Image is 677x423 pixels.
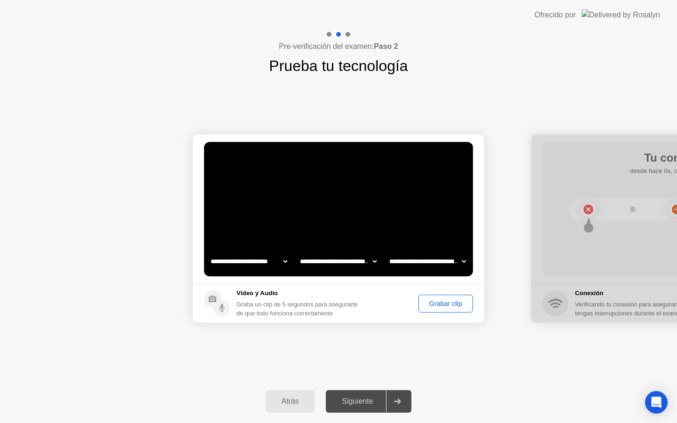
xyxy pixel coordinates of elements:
[329,397,386,406] div: Siguiente
[266,390,315,413] button: Atrás
[326,390,411,413] button: Siguiente
[387,252,468,271] select: Available microphones
[422,300,470,307] div: Grabar clip
[236,300,362,318] div: Graba un clip de 5 segundos para asegurarte de que todo funciona correctamente
[582,9,660,20] img: Delivered by Rosalyn
[209,252,289,271] select: Available cameras
[269,55,408,77] h1: Prueba tu tecnología
[298,252,378,271] select: Available speakers
[418,295,473,313] button: Grabar clip
[645,391,668,414] div: Open Intercom Messenger
[535,9,576,21] div: Ofrecido por
[268,397,312,406] div: Atrás
[236,289,362,298] h5: Vídeo y Audio
[374,42,398,50] b: Paso 2
[279,41,398,52] h4: Pre-verificación del examen:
